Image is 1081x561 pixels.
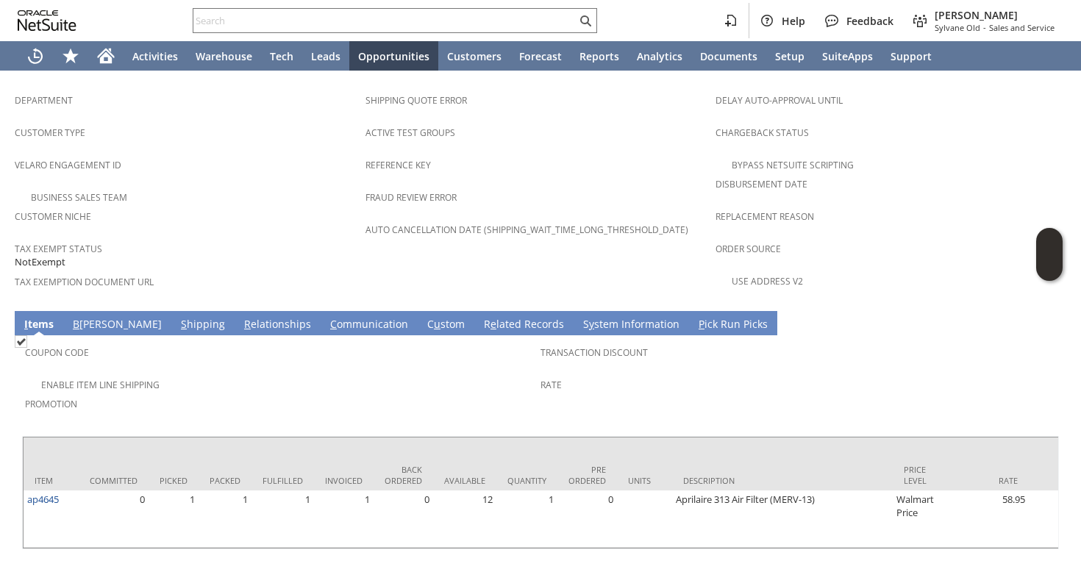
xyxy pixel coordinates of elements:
input: Search [193,12,577,29]
div: Units [628,475,661,486]
svg: Home [97,47,115,65]
span: R [244,317,251,331]
div: Invoiced [325,475,363,486]
a: Items [21,317,57,333]
a: Order Source [716,243,781,255]
span: S [181,317,187,331]
svg: Recent Records [26,47,44,65]
span: Support [891,49,932,63]
div: Description [683,475,882,486]
a: Support [882,41,941,71]
div: Packed [210,475,240,486]
a: Opportunities [349,41,438,71]
td: 0 [79,490,149,548]
td: 1 [149,490,199,548]
a: Home [88,41,124,71]
a: Custom [424,317,468,333]
span: [PERSON_NAME] [935,8,1055,22]
a: Bypass NetSuite Scripting [732,159,854,171]
td: 1 [496,490,557,548]
a: Disbursement Date [716,178,807,190]
a: Activities [124,41,187,71]
a: Relationships [240,317,315,333]
a: Rate [540,379,562,391]
a: Delay Auto-Approval Until [716,94,843,107]
a: Chargeback Status [716,126,809,139]
span: Feedback [846,14,893,28]
td: 58.95 [948,490,1029,548]
a: Setup [766,41,813,71]
div: Committed [90,475,138,486]
td: 12 [433,490,496,548]
a: ap4645 [27,493,59,506]
img: Checked [15,335,27,348]
a: Unrolled view on [1040,314,1057,332]
span: Sylvane Old [935,22,980,33]
span: B [73,317,79,331]
a: Business Sales Team [31,191,127,204]
svg: Search [577,12,594,29]
td: Aprilaire 313 Air Filter (MERV-13) [672,490,893,548]
a: B[PERSON_NAME] [69,317,165,333]
span: Customers [447,49,502,63]
a: Warehouse [187,41,261,71]
span: Analytics [637,49,682,63]
a: Customer Type [15,126,85,139]
a: Communication [327,317,412,333]
div: Available [444,475,485,486]
span: Tech [270,49,293,63]
a: Use Address V2 [732,275,803,287]
span: u [434,317,440,331]
td: 0 [557,490,617,548]
a: Tax Exempt Status [15,243,102,255]
a: Transaction Discount [540,346,648,359]
a: Tax Exemption Document URL [15,276,154,288]
span: Leads [311,49,340,63]
a: Related Records [480,317,568,333]
div: Pre Ordered [568,464,606,486]
a: Documents [691,41,766,71]
div: Rate [959,475,1018,486]
a: System Information [579,317,683,333]
a: Auto Cancellation Date (shipping_wait_time_long_threshold_date) [365,224,688,236]
td: 0 [374,490,433,548]
a: Pick Run Picks [695,317,771,333]
a: Replacement reason [716,210,814,223]
span: C [330,317,337,331]
span: y [589,317,594,331]
a: Active Test Groups [365,126,455,139]
div: Item [35,475,68,486]
span: Forecast [519,49,562,63]
span: I [24,317,28,331]
a: Customer Niche [15,210,91,223]
a: Fraud Review Error [365,191,457,204]
a: Customers [438,41,510,71]
a: Forecast [510,41,571,71]
span: NotExempt [15,255,65,269]
div: Fulfilled [263,475,303,486]
span: P [699,317,704,331]
td: 1 [314,490,374,548]
td: 1 [199,490,251,548]
div: Picked [160,475,188,486]
span: Warehouse [196,49,252,63]
a: Enable Item Line Shipping [41,379,160,391]
a: Analytics [628,41,691,71]
td: Walmart Price [893,490,948,548]
svg: Shortcuts [62,47,79,65]
a: Promotion [25,398,77,410]
iframe: Click here to launch Oracle Guided Learning Help Panel [1036,228,1063,281]
a: Coupon Code [25,346,89,359]
span: - [983,22,986,33]
a: Leads [302,41,349,71]
span: Opportunities [358,49,429,63]
a: Department [15,94,73,107]
a: Shipping [177,317,229,333]
a: Tech [261,41,302,71]
div: Quantity [507,475,546,486]
a: SuiteApps [813,41,882,71]
span: Oracle Guided Learning Widget. To move around, please hold and drag [1036,255,1063,282]
span: Reports [579,49,619,63]
span: e [490,317,496,331]
div: Back Ordered [385,464,422,486]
